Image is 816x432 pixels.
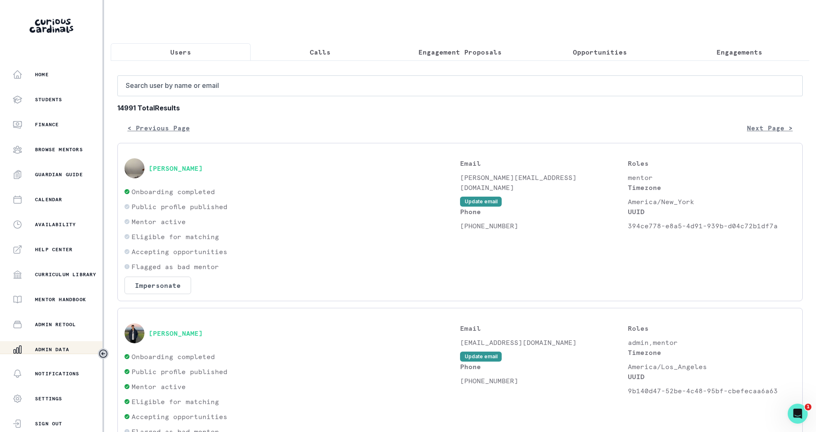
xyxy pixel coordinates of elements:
p: Public profile published [132,367,227,377]
p: Public profile published [132,202,227,212]
p: Sign Out [35,420,62,427]
p: Accepting opportunities [132,247,227,257]
button: [PERSON_NAME] [149,164,203,172]
p: Roles [628,323,796,333]
p: America/Los_Angeles [628,362,796,372]
p: Eligible for matching [132,397,219,407]
iframe: Intercom live chat [788,404,808,424]
p: Mentor Handbook [35,296,86,303]
button: Update email [460,352,502,362]
p: Finance [35,121,59,128]
p: Phone [460,207,628,217]
p: [PHONE_NUMBER] [460,376,628,386]
span: 1 [805,404,811,410]
p: Admin Retool [35,321,76,328]
p: Notifications [35,370,80,377]
p: Email [460,323,628,333]
p: Eligible for matching [132,232,219,242]
p: UUID [628,372,796,382]
button: < Previous Page [117,120,200,136]
button: Next Page > [737,120,803,136]
p: Timezone [628,347,796,357]
button: [PERSON_NAME] [149,329,203,337]
p: Onboarding completed [132,187,215,197]
p: Flagged as bad mentor [132,262,219,272]
p: Phone [460,362,628,372]
p: Timezone [628,182,796,192]
b: 14991 Total Results [117,103,803,113]
p: Email [460,158,628,168]
p: 9b140d47-52be-4c48-95bf-cbefecaa6a63 [628,386,796,396]
p: admin,mentor [628,337,796,347]
p: Guardian Guide [35,171,83,178]
p: Mentor active [132,382,186,392]
p: UUID [628,207,796,217]
p: Home [35,71,49,78]
p: [PERSON_NAME][EMAIL_ADDRESS][DOMAIN_NAME] [460,172,628,192]
p: Admin Data [35,346,69,353]
p: [PHONE_NUMBER] [460,221,628,231]
p: Calls [310,47,331,57]
p: Onboarding completed [132,352,215,362]
button: Impersonate [124,277,191,294]
p: Calendar [35,196,62,203]
p: Curriculum Library [35,271,97,278]
p: America/New_York [628,197,796,207]
p: Engagement Proposals [418,47,502,57]
p: Mentor active [132,217,186,227]
img: Curious Cardinals Logo [30,19,73,33]
p: Students [35,96,62,103]
p: Users [170,47,191,57]
p: Browse Mentors [35,146,83,153]
p: Availability [35,221,76,228]
button: Toggle sidebar [98,348,109,359]
p: 394ce778-e8a5-4d91-939b-d04c72b1df7a [628,221,796,231]
button: Update email [460,197,502,207]
p: Engagements [716,47,762,57]
p: Roles [628,158,796,168]
p: Opportunities [573,47,627,57]
p: mentor [628,172,796,182]
p: [EMAIL_ADDRESS][DOMAIN_NAME] [460,337,628,347]
p: Help Center [35,246,72,253]
p: Accepting opportunities [132,412,227,422]
p: Settings [35,395,62,402]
